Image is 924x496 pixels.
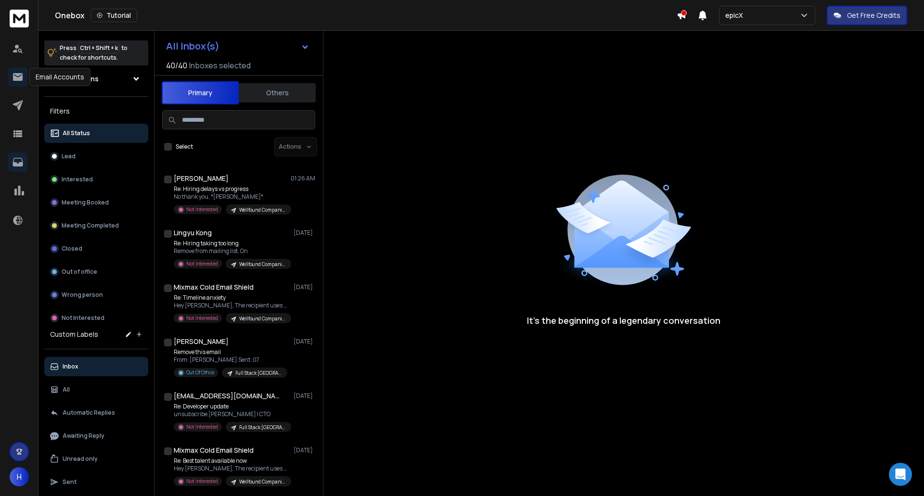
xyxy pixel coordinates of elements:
[62,153,76,160] p: Lead
[186,315,218,322] p: Not Interested
[62,268,97,276] p: Out of office
[29,68,90,86] div: Email Accounts
[294,283,315,291] p: [DATE]
[44,147,148,166] button: Lead
[44,308,148,328] button: Not Interested
[44,262,148,281] button: Out of office
[62,245,82,253] p: Closed
[44,69,148,89] button: All Campaigns
[847,11,900,20] p: Get Free Credits
[62,176,93,183] p: Interested
[294,446,315,454] p: [DATE]
[44,193,148,212] button: Meeting Booked
[174,403,289,410] p: Re: Developer update
[63,363,78,370] p: Inbox
[44,472,148,492] button: Sent
[239,261,285,268] p: Wellfound Companies US Region
[239,424,285,431] p: Full Stack [GEOGRAPHIC_DATA]/[GEOGRAPHIC_DATA]
[174,247,289,255] p: Remove from mailing list. On
[235,369,282,377] p: Full Stack [GEOGRAPHIC_DATA]/[GEOGRAPHIC_DATA]
[174,282,254,292] h1: Mixmax Cold Email Shield
[90,9,137,22] button: Tutorial
[725,11,747,20] p: epicX
[174,193,289,201] p: No thank you. *[PERSON_NAME]*
[827,6,907,25] button: Get Free Credits
[174,457,289,465] p: Re: Best talent available now
[63,386,70,394] p: All
[174,302,289,309] p: Hey [PERSON_NAME], The recipient uses Mixmax
[239,478,285,485] p: Wellfound Companies US Region
[174,240,289,247] p: Re: Hiring taking too long
[294,392,315,400] p: [DATE]
[50,330,98,339] h3: Custom Labels
[44,124,148,143] button: All Status
[44,357,148,376] button: Inbox
[174,445,254,455] h1: Mixmax Cold Email Shield
[174,348,287,356] p: Remove this email
[44,285,148,305] button: Wrong person
[239,315,285,322] p: Wellfound Companies US Region
[527,314,720,327] p: It’s the beginning of a legendary conversation
[174,185,289,193] p: Re: Hiring delays vs progress
[44,380,148,399] button: All
[294,229,315,237] p: [DATE]
[174,356,287,364] p: From: [PERSON_NAME] Sent: 07
[63,432,104,440] p: Awaiting Reply
[158,37,317,56] button: All Inbox(s)
[174,294,289,302] p: Re: Timeline anxiety
[186,260,218,267] p: Not Interested
[44,239,148,258] button: Closed
[294,338,315,345] p: [DATE]
[174,410,289,418] p: unsubscribe [PERSON_NAME] | CTO
[239,206,285,214] p: Wellfound Companies US Region
[239,82,316,103] button: Others
[889,463,912,486] div: Open Intercom Messenger
[44,403,148,422] button: Automatic Replies
[186,206,218,213] p: Not Interested
[166,41,219,51] h1: All Inbox(s)
[62,291,103,299] p: Wrong person
[174,228,212,238] h1: Lingyu Kong
[174,174,229,183] h1: [PERSON_NAME]
[174,391,280,401] h1: [EMAIL_ADDRESS][DOMAIN_NAME]
[176,143,193,151] label: Select
[44,170,148,189] button: Interested
[291,175,315,182] p: 01:26 AM
[10,467,29,486] button: H
[62,199,109,206] p: Meeting Booked
[186,478,218,485] p: Not Interested
[60,43,128,63] p: Press to check for shortcuts.
[174,465,289,472] p: Hey [PERSON_NAME], The recipient uses Mixmax
[174,337,229,346] h1: [PERSON_NAME]
[189,60,251,71] h3: Inboxes selected
[44,449,148,469] button: Unread only
[63,455,98,463] p: Unread only
[55,9,677,22] div: Onebox
[78,42,119,53] span: Ctrl + Shift + k
[63,129,90,137] p: All Status
[186,369,214,376] p: Out Of Office
[186,423,218,431] p: Not Interested
[44,426,148,445] button: Awaiting Reply
[166,60,187,71] span: 40 / 40
[162,81,239,104] button: Primary
[62,314,104,322] p: Not Interested
[63,478,77,486] p: Sent
[44,216,148,235] button: Meeting Completed
[44,104,148,118] h3: Filters
[63,409,115,417] p: Automatic Replies
[62,222,119,229] p: Meeting Completed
